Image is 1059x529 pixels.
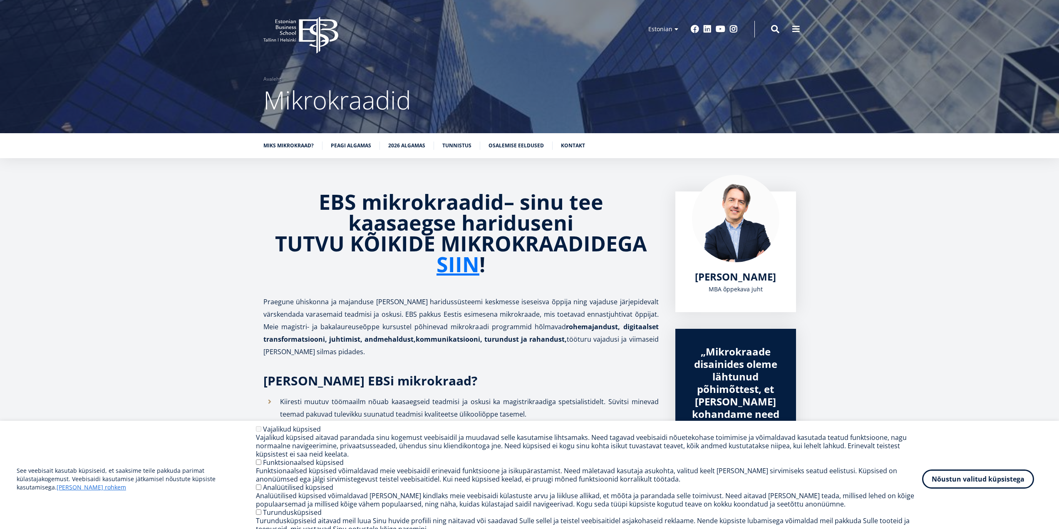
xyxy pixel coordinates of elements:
a: Kontakt [561,142,585,150]
strong: sinu tee kaasaegse hariduseni TUTVU KÕIKIDE MIKROKRAADIDEGA ! [275,188,647,278]
p: Praegune ühiskonna ja majanduse [PERSON_NAME] haridussüsteemi keskmesse iseseisva õppija ning vaj... [263,296,659,358]
a: [PERSON_NAME] [695,271,776,283]
a: Osalemise eeldused [489,142,544,150]
a: Miks mikrokraad? [263,142,314,150]
a: 2026 algamas [388,142,425,150]
strong: – [504,188,514,216]
a: Peagi algamas [331,142,371,150]
a: SIIN [436,254,479,275]
li: Lühike õppeperiood (9-14 nädalat) võimaldab oskusi ja teadmisi omandada tempos, mis soosib uute h... [263,420,659,445]
a: Avaleht [263,75,281,83]
a: [PERSON_NAME] rohkem [57,483,126,492]
label: Turundusküpsised [263,508,322,517]
div: Vajalikud küpsised aitavad parandada sinu kogemust veebisaidil ja muudavad selle kasutamise lihts... [256,433,922,458]
strong: [PERSON_NAME] EBSi mikrokraad? [263,372,477,389]
label: Vajalikud küpsised [263,425,321,434]
strong: kommunikatsiooni, turundust ja rahandust, [416,335,567,344]
div: Analüütilised küpsised võimaldavad [PERSON_NAME] kindlaks meie veebisaidi külastuste arvu ja liik... [256,492,922,508]
img: Marko Rillo [692,175,779,262]
p: Kiiresti muutuv töömaailm nõuab kaasaegseid teadmisi ja oskusi ka magistrikraadiga spetsialistide... [280,395,659,420]
label: Funktsionaalsed küpsised [263,458,344,467]
a: Tunnistus [442,142,471,150]
p: See veebisait kasutab küpsiseid, et saaksime teile pakkuda parimat külastajakogemust. Veebisaidi ... [17,467,256,492]
div: MBA õppekava juht [692,283,779,296]
a: Facebook [691,25,699,33]
strong: EBS mikrokraadid [319,188,504,216]
div: „Mikrokraade disainides oleme lähtunud põhimõttest, et [PERSON_NAME] kohandame need vastavalt töö... [692,345,779,458]
div: Funktsionaalsed küpsised võimaldavad meie veebisaidil erinevaid funktsioone ja isikupärastamist. ... [256,467,922,483]
a: Linkedin [703,25,712,33]
a: Instagram [729,25,738,33]
button: Nõustun valitud küpsistega [922,469,1034,489]
span: Mikrokraadid [263,83,411,117]
a: Youtube [716,25,725,33]
label: Analüütilised küpsised [263,483,333,492]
